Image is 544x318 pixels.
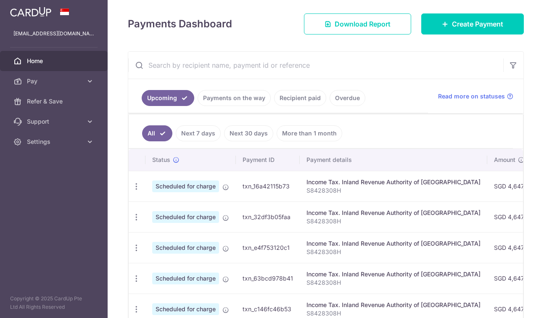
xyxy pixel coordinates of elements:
[452,19,503,29] span: Create Payment
[274,90,326,106] a: Recipient paid
[128,16,232,32] h4: Payments Dashboard
[277,125,342,141] a: More than 1 month
[27,57,82,65] span: Home
[236,201,300,232] td: txn_32df3b05faa
[306,309,481,318] p: S8428308H
[142,90,194,106] a: Upcoming
[438,92,505,101] span: Read more on statuses
[224,125,273,141] a: Next 30 days
[487,232,539,263] td: SGD 4,647.98
[27,138,82,146] span: Settings
[128,52,503,79] input: Search by recipient name, payment id or reference
[487,171,539,201] td: SGD 4,647.98
[152,303,219,315] span: Scheduled for charge
[152,242,219,254] span: Scheduled for charge
[306,178,481,186] div: Income Tax. Inland Revenue Authority of [GEOGRAPHIC_DATA]
[438,92,513,101] a: Read more on statuses
[487,201,539,232] td: SGD 4,647.98
[198,90,271,106] a: Payments on the way
[300,149,487,171] th: Payment details
[306,301,481,309] div: Income Tax. Inland Revenue Authority of [GEOGRAPHIC_DATA]
[306,278,481,287] p: S8428308H
[152,180,219,192] span: Scheduled for charge
[306,186,481,195] p: S8428308H
[306,239,481,248] div: Income Tax. Inland Revenue Authority of [GEOGRAPHIC_DATA]
[19,6,37,13] span: Help
[306,217,481,225] p: S8428308H
[176,125,221,141] a: Next 7 days
[487,263,539,294] td: SGD 4,647.98
[236,232,300,263] td: txn_e4f753120c1
[27,97,82,106] span: Refer & Save
[152,273,219,284] span: Scheduled for charge
[236,263,300,294] td: txn_63bcd978b41
[335,19,391,29] span: Download Report
[306,248,481,256] p: S8428308H
[304,13,411,34] a: Download Report
[27,117,82,126] span: Support
[421,13,524,34] a: Create Payment
[152,211,219,223] span: Scheduled for charge
[152,156,170,164] span: Status
[142,125,172,141] a: All
[27,77,82,85] span: Pay
[13,29,94,38] p: [EMAIL_ADDRESS][DOMAIN_NAME]
[236,149,300,171] th: Payment ID
[10,7,51,17] img: CardUp
[306,270,481,278] div: Income Tax. Inland Revenue Authority of [GEOGRAPHIC_DATA]
[494,156,515,164] span: Amount
[330,90,365,106] a: Overdue
[236,171,300,201] td: txn_16a42115b73
[306,209,481,217] div: Income Tax. Inland Revenue Authority of [GEOGRAPHIC_DATA]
